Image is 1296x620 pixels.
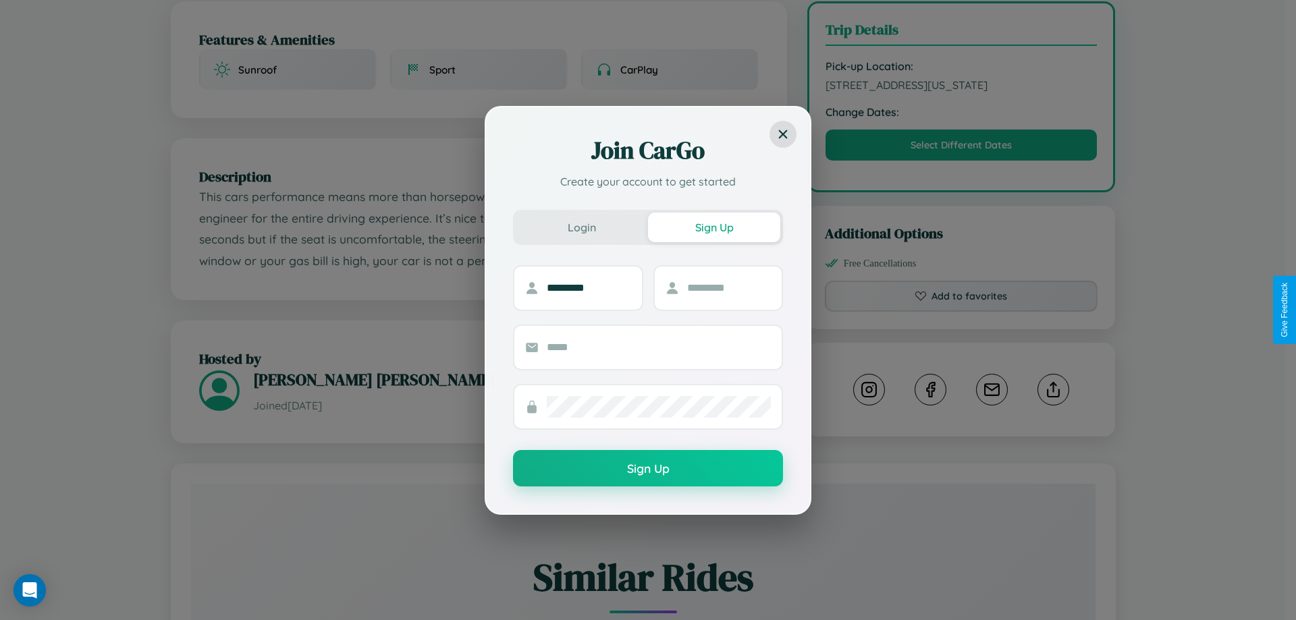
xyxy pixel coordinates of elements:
[516,213,648,242] button: Login
[1280,283,1289,337] div: Give Feedback
[513,450,783,486] button: Sign Up
[13,574,46,607] div: Open Intercom Messenger
[513,134,783,167] h2: Join CarGo
[513,173,783,190] p: Create your account to get started
[648,213,780,242] button: Sign Up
